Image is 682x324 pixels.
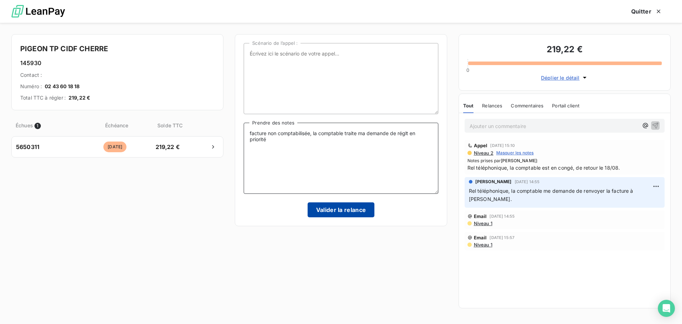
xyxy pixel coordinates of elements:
span: [DATE] 15:57 [489,235,514,240]
span: Notes prises par : [467,158,662,164]
span: Niveau 2 [473,150,493,156]
span: 5650311 [16,143,39,151]
div: Open Intercom Messenger [658,300,675,317]
span: Portail client [552,103,579,108]
span: 219,22 € [149,143,186,151]
textarea: facture non comptabilisée, la comptable traite ma demande de réglt en priorité [244,123,438,194]
button: Valider la relance [308,202,375,217]
span: Échéance [83,122,150,129]
span: 02 43 60 18 18 [45,83,80,90]
button: Déplier le détail [539,74,590,82]
button: Quitter [623,4,671,19]
h6: 145930 [20,59,215,67]
span: Commentaires [511,103,543,108]
span: 1 [34,123,41,129]
span: Relances [482,103,502,108]
span: Tout [463,103,474,108]
span: [PERSON_NAME] [475,179,512,185]
span: Déplier le détail [541,74,580,81]
span: Rel téléphonique, la comptable me demande de renvoyer la facture à [PERSON_NAME]. [469,188,635,202]
span: [DATE] 15:10 [490,143,515,148]
span: Email [474,235,487,240]
h3: 219,22 € [467,43,662,57]
span: Niveau 1 [473,242,492,248]
span: Total TTC à régler : [20,94,66,101]
span: 219,22 € [69,94,90,101]
span: [DATE] [103,142,126,152]
span: Appel [474,143,488,148]
span: Email [474,213,487,219]
span: [PERSON_NAME] [501,158,537,163]
span: Contact : [20,71,42,79]
span: Masquer les notes [496,150,534,156]
span: Niveau 1 [473,221,492,226]
span: Échues [16,122,33,129]
span: Numéro : [20,83,42,90]
span: [DATE] 14:55 [515,180,540,184]
span: Solde TTC [151,122,189,129]
h4: PIGEON TP CIDF CHERRE [20,43,215,54]
img: logo LeanPay [11,2,65,21]
span: Rel téléphonique, la comptable est en congé, de retour le 18/08. [467,164,662,171]
span: [DATE] 14:55 [489,214,515,218]
span: 0 [466,67,469,73]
